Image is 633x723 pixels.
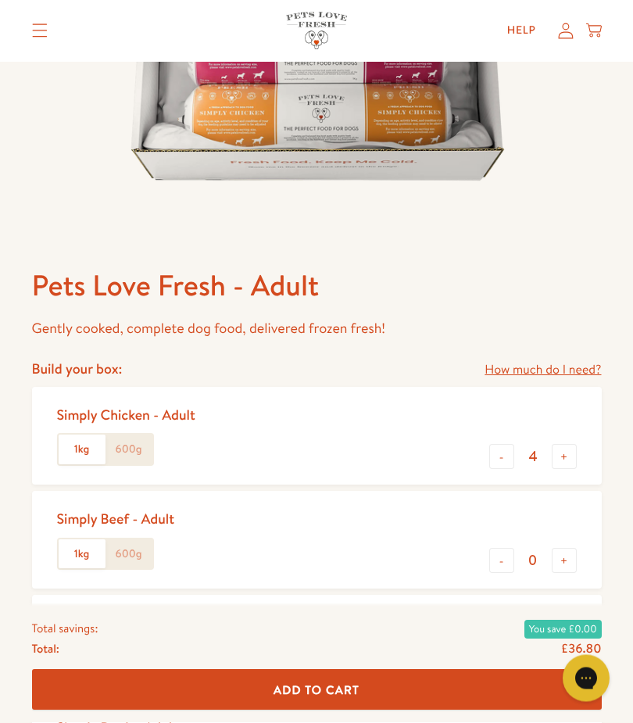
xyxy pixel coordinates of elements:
span: Add To Cart [274,682,359,698]
label: 1kg [59,435,105,465]
a: How much do I need? [485,360,601,381]
span: Total: [32,639,59,659]
label: 600g [105,540,152,570]
label: 600g [105,435,152,465]
button: + [552,549,577,574]
span: You save £0.00 [524,620,602,639]
label: 1kg [59,540,105,570]
button: + [552,445,577,470]
p: Gently cooked, complete dog food, delivered frozen fresh! [32,317,602,342]
div: Simply Beef - Adult [57,510,175,528]
div: Simply Chicken - Adult [57,406,195,424]
img: Pets Love Fresh [286,13,347,49]
a: Help [495,16,549,47]
h1: Pets Love Fresh - Adult [32,267,602,305]
span: Total savings: [32,618,98,639]
span: £36.80 [561,640,602,657]
button: - [489,445,514,470]
h4: Build your box: [32,360,123,378]
summary: Translation missing: en.sections.header.menu [20,12,60,51]
iframe: Gorgias live chat messenger [555,650,617,707]
button: Add To Cart [32,670,602,711]
button: - [489,549,514,574]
